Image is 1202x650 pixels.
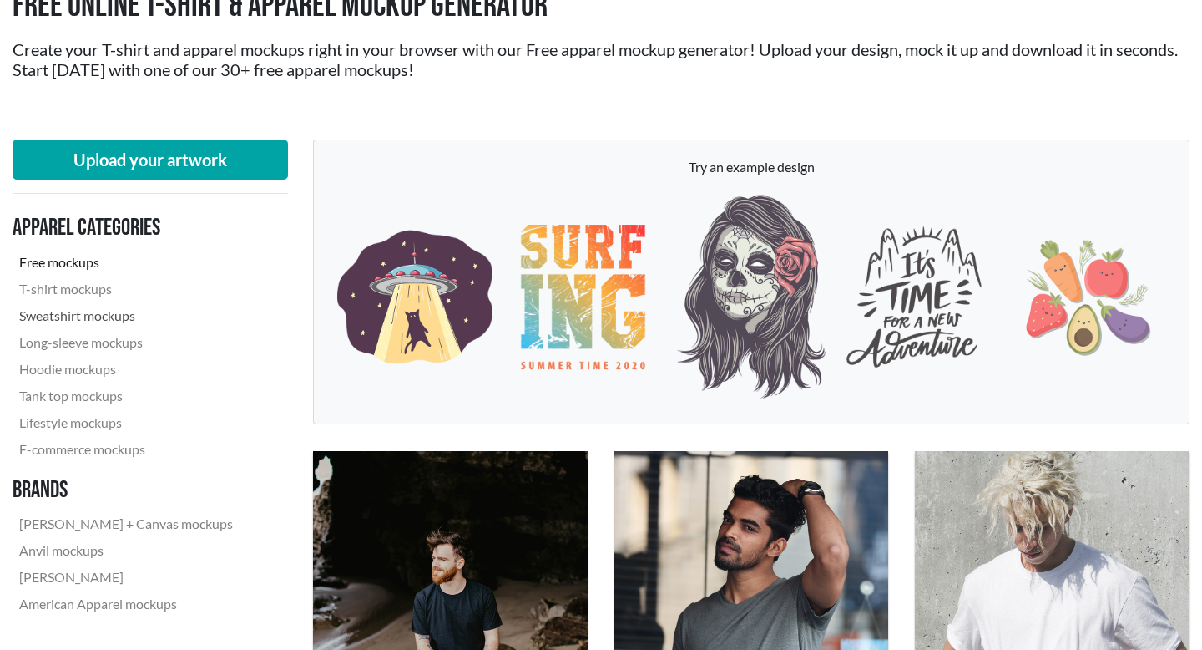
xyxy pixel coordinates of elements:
[13,383,240,409] a: Tank top mockups
[13,214,240,242] h3: Apparel categories
[13,537,240,564] a: Anvil mockups
[13,436,240,463] a: E-commerce mockups
[13,409,240,436] a: Lifestyle mockups
[331,157,1172,177] p: Try an example design
[13,140,288,180] button: Upload your artwork
[13,356,240,383] a: Hoodie mockups
[13,564,240,591] a: [PERSON_NAME]
[13,249,240,276] a: Free mockups
[13,302,240,329] a: Sweatshirt mockups
[13,510,240,537] a: [PERSON_NAME] + Canvas mockups
[13,39,1189,79] h2: Create your T-shirt and apparel mockups right in your browser with our Free apparel mockup genera...
[13,329,240,356] a: Long-sleeve mockups
[13,476,240,505] h3: Brands
[13,276,240,302] a: T-shirt mockups
[13,591,240,617] a: American Apparel mockups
